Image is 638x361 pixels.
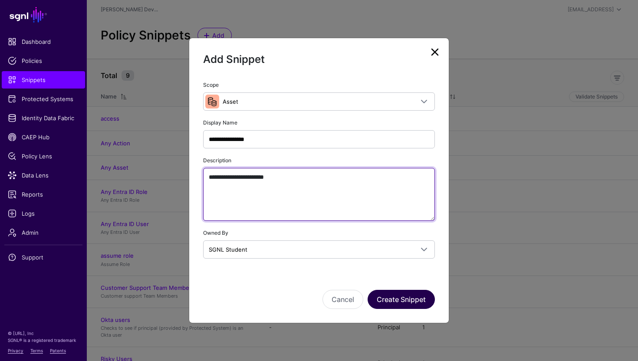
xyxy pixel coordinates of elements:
button: Create Snippet [368,290,435,309]
span: SGNL Student [209,246,247,253]
button: Cancel [322,290,363,309]
span: Asset [223,98,238,105]
label: Owned By [203,229,228,237]
label: Scope [203,81,219,89]
label: Display Name [203,119,237,127]
h2: Add Snippet [203,52,435,67]
label: Description [203,157,231,164]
